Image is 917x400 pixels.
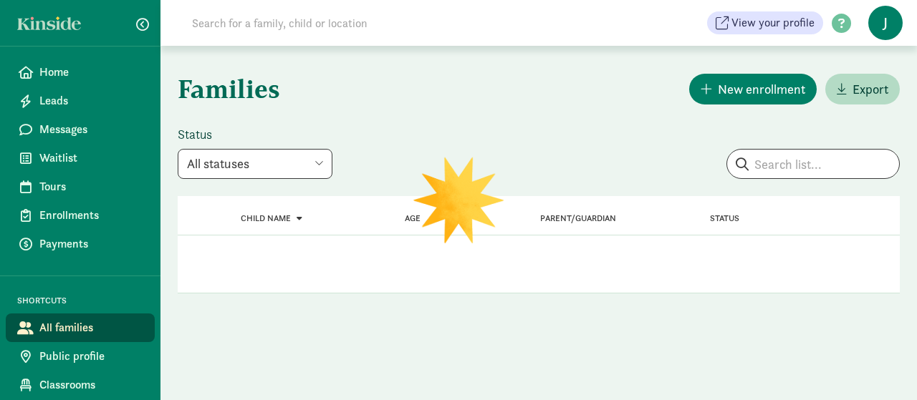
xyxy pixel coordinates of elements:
a: Tours [6,172,155,201]
span: All families [39,319,143,336]
a: Child name [241,213,302,223]
button: New enrollment [689,74,817,104]
span: Payments [39,235,143,253]
span: J [868,6,903,40]
span: View your profile [731,14,815,31]
a: Waitlist [6,144,155,172]
button: Export [825,74,900,104]
a: All families [6,313,155,342]
a: Home [6,58,155,87]
button: View your profile [707,11,823,34]
span: New enrollment [718,79,805,99]
span: Waitlist [39,150,143,167]
span: Child name [241,213,291,223]
a: Age [405,213,421,223]
a: Classrooms [6,371,155,399]
a: Parent/Guardian [540,213,616,223]
a: Enrollments [6,201,155,230]
input: Search list... [727,150,899,178]
span: Status [710,213,739,223]
label: Status [178,126,332,143]
span: Export [853,79,888,99]
span: Home [39,64,143,81]
span: Classrooms [39,376,143,394]
span: Public profile [39,348,143,365]
a: Payments [6,230,155,258]
a: Leads [6,87,155,115]
span: Tours [39,178,143,195]
a: Public profile [6,342,155,371]
span: Messages [39,121,143,138]
span: Enrollments [39,207,143,224]
span: Leads [39,92,143,109]
h1: Families [178,63,536,114]
a: Messages [6,115,155,144]
input: Search for a family, child or location [183,9,585,37]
